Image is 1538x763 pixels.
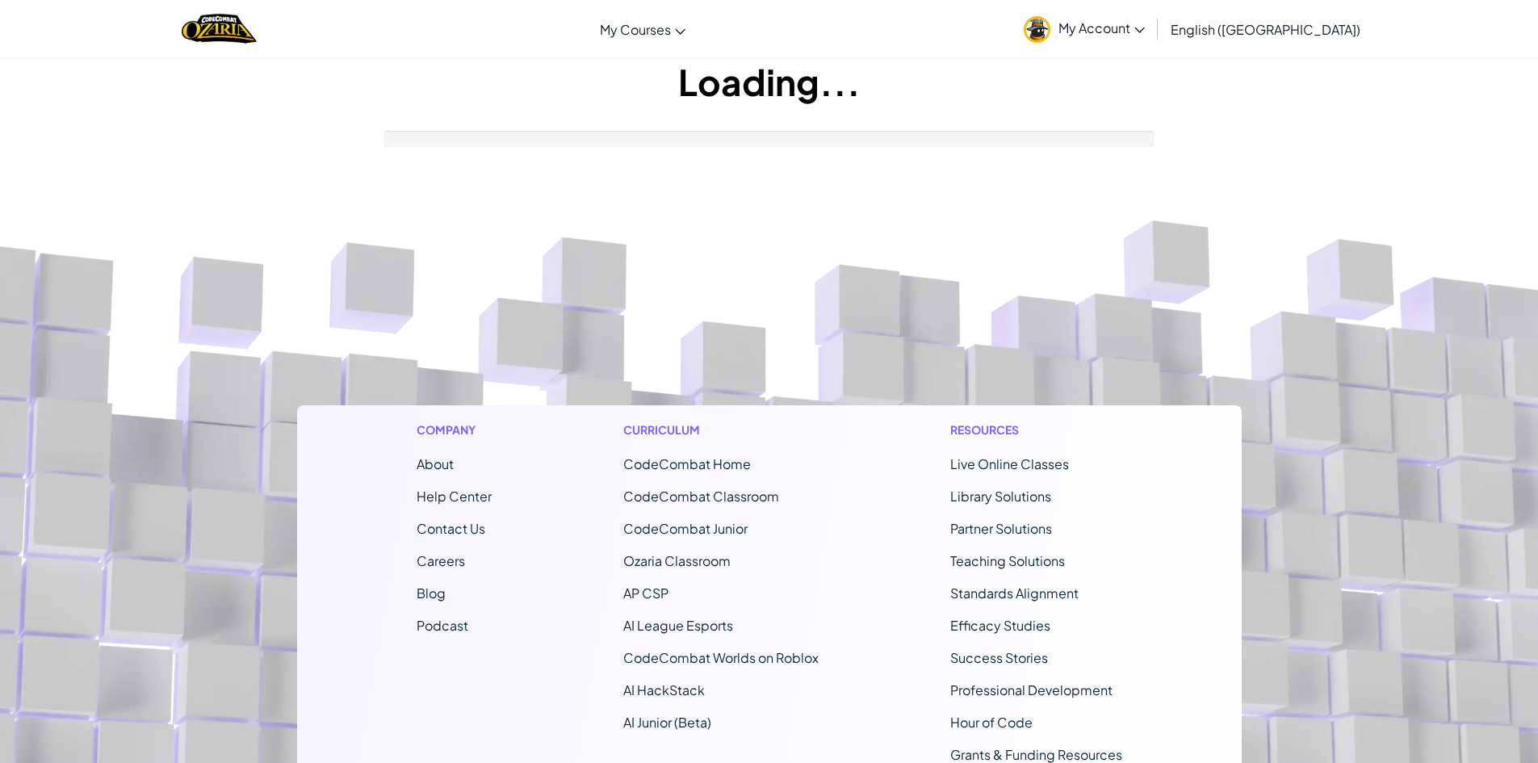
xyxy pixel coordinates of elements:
[417,520,485,537] span: Contact Us
[623,681,705,698] a: AI HackStack
[623,552,731,569] a: Ozaria Classroom
[182,12,257,45] img: Home
[417,552,465,569] a: Careers
[1024,16,1050,43] img: avatar
[623,455,751,472] span: CodeCombat Home
[1016,3,1153,54] a: My Account
[950,681,1113,698] a: Professional Development
[950,617,1050,634] a: Efficacy Studies
[1171,21,1360,38] span: English ([GEOGRAPHIC_DATA])
[950,746,1122,763] a: Grants & Funding Resources
[417,455,454,472] a: About
[1058,19,1145,36] span: My Account
[950,421,1122,438] h1: Resources
[417,488,492,505] a: Help Center
[623,617,733,634] a: AI League Esports
[623,649,819,666] a: CodeCombat Worlds on Roblox
[950,585,1079,602] a: Standards Alignment
[623,585,668,602] a: AP CSP
[623,714,711,731] a: AI Junior (Beta)
[623,421,819,438] h1: Curriculum
[1163,7,1368,51] a: English ([GEOGRAPHIC_DATA])
[600,21,671,38] span: My Courses
[950,488,1051,505] a: Library Solutions
[417,585,446,602] a: Blog
[623,520,748,537] a: CodeCombat Junior
[950,455,1069,472] a: Live Online Classes
[182,12,257,45] a: Ozaria by CodeCombat logo
[950,552,1065,569] a: Teaching Solutions
[950,714,1033,731] a: Hour of Code
[623,488,779,505] a: CodeCombat Classroom
[417,421,492,438] h1: Company
[950,520,1052,537] a: Partner Solutions
[950,649,1048,666] a: Success Stories
[592,7,694,51] a: My Courses
[417,617,468,634] a: Podcast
